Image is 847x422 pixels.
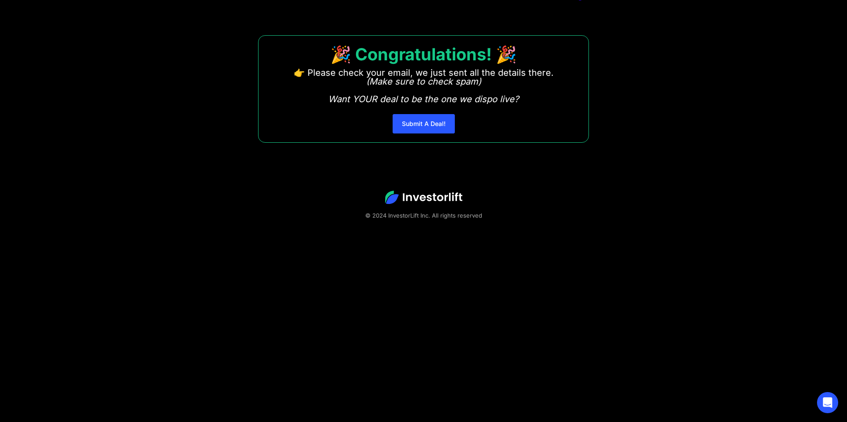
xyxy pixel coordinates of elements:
strong: 🎉 Congratulations! 🎉 [330,44,517,64]
a: Submit A Deal! [393,114,455,133]
div: © 2024 InvestorLift Inc. All rights reserved [31,211,816,220]
p: 👉 Please check your email, we just sent all the details there. ‍ [294,68,554,104]
div: Open Intercom Messenger [817,392,838,413]
em: (Make sure to check spam) Want YOUR deal to be the one we dispo live? [328,76,519,104]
